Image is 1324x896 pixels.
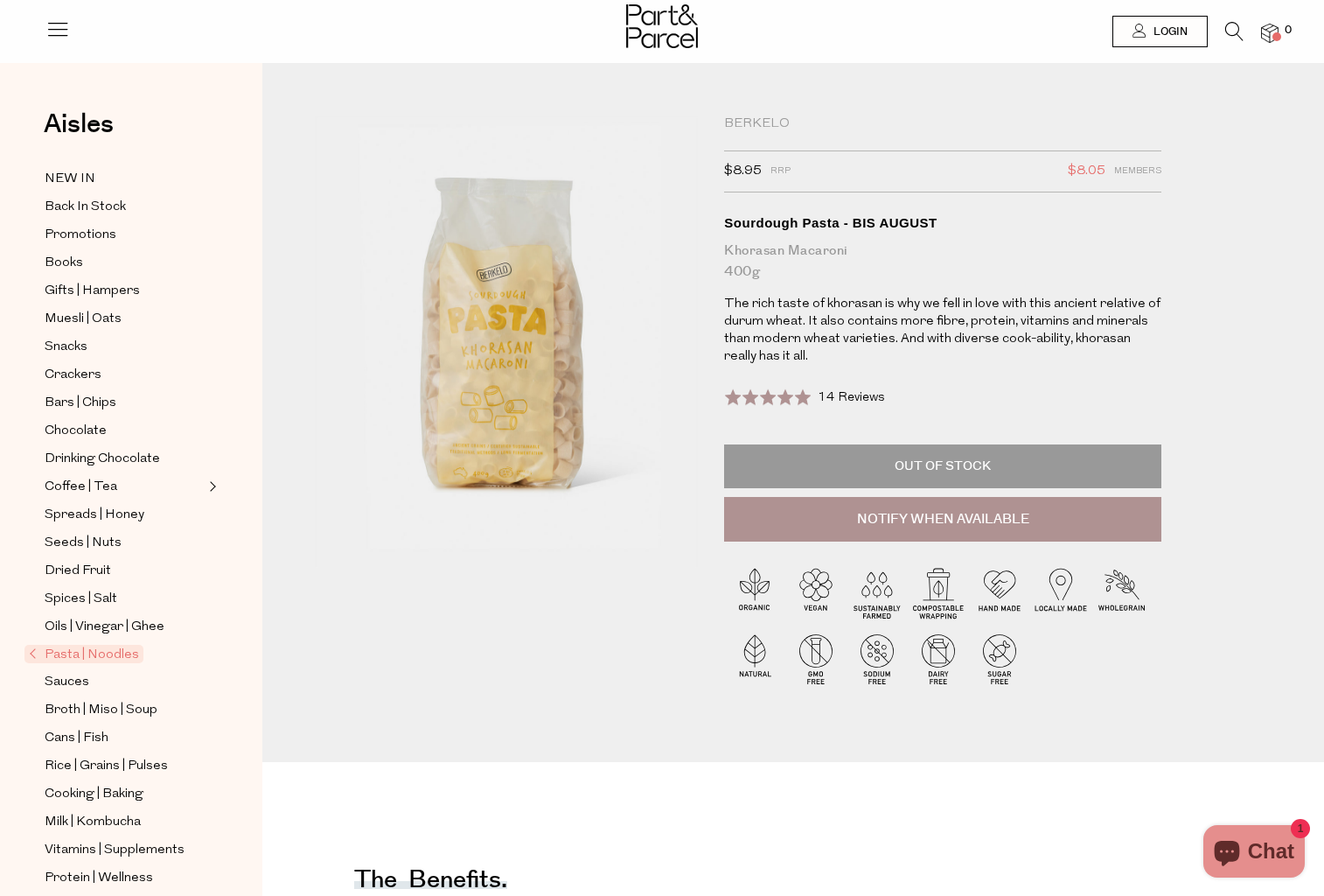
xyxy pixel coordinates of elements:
[45,812,141,833] span: Milk | Kombucha
[24,645,143,663] span: Pasta | Noodles
[45,169,95,190] span: NEW IN
[45,365,101,386] span: Crackers
[1114,160,1161,183] span: Members
[45,196,204,218] a: Back In Stock
[724,160,762,183] span: $8.95
[45,728,108,749] span: Cans | Fish
[45,840,185,861] span: Vitamins | Supplements
[45,281,140,302] span: Gifts | Hampers
[724,562,785,623] img: P_P-ICONS-Live_Bec_V11_Organic.svg
[45,504,204,526] a: Spreads | Honey
[45,309,122,330] span: Muesli | Oats
[45,532,204,554] a: Seeds | Nuts
[45,225,116,246] span: Promotions
[45,533,122,554] span: Seeds | Nuts
[724,444,1161,488] p: Out of Stock
[45,616,204,638] a: Oils | Vinegar | Ghee
[724,628,785,689] img: P_P-ICONS-Live_Bec_V11_Natural.svg
[1112,16,1208,47] a: Login
[45,224,204,246] a: Promotions
[45,672,89,693] span: Sauces
[1261,24,1279,42] a: 0
[45,477,117,498] span: Coffee | Tea
[45,476,204,498] a: Coffee | Tea
[724,214,1161,232] div: Sourdough Pasta - BIS AUGUST
[45,868,153,889] span: Protein | Wellness
[45,364,204,386] a: Crackers
[626,4,698,48] img: Part&Parcel
[29,644,204,665] a: Pasta | Noodles
[45,252,204,274] a: Books
[45,699,204,721] a: Broth | Miso | Soup
[45,561,111,582] span: Dried Fruit
[1091,562,1153,623] img: P_P-ICONS-Live_Bec_V11_Wholegrain.svg
[45,505,144,526] span: Spreads | Honey
[847,562,908,623] img: P_P-ICONS-Live_Bec_V11_Sustainable_Farmed.svg
[45,392,204,414] a: Bars | Chips
[45,421,107,442] span: Chocolate
[45,784,143,805] span: Cooking | Baking
[969,562,1030,623] img: P_P-ICONS-Live_Bec_V11_Handmade.svg
[45,756,168,777] span: Rice | Grains | Pulses
[45,168,204,190] a: NEW IN
[45,671,204,693] a: Sauces
[1280,23,1296,38] span: 0
[45,449,160,470] span: Drinking Chocolate
[770,160,791,183] span: RRP
[785,562,847,623] img: P_P-ICONS-Live_Bec_V11_Vegan.svg
[1030,562,1091,623] img: P_P-ICONS-Live_Bec_V11_Locally_Made_2.svg
[45,420,204,442] a: Chocolate
[45,308,204,330] a: Muesli | Oats
[908,562,969,623] img: P_P-ICONS-Live_Bec_V11_Compostable_Wrapping.svg
[1068,160,1105,183] span: $8.05
[724,296,1161,366] p: The rich taste of khorasan is why we fell in love with this ancient relative of durum wheat. It a...
[45,700,157,721] span: Broth | Miso | Soup
[847,628,908,689] img: P_P-ICONS-Live_Bec_V11_Sodium_Free.svg
[724,115,1161,133] div: Berkelo
[785,628,847,689] img: P_P-ICONS-Live_Bec_V11_GMO_Free.svg
[724,241,1161,283] div: Khorasan Macaroni 400g
[818,391,885,404] span: 14 Reviews
[45,811,204,833] a: Milk | Kombucha
[354,877,507,889] h4: The benefits.
[724,497,1161,542] button: Notify When Available
[45,783,204,805] a: Cooking | Baking
[45,727,204,749] a: Cans | Fish
[45,560,204,582] a: Dried Fruit
[45,197,126,218] span: Back In Stock
[45,589,117,610] span: Spices | Salt
[45,867,204,889] a: Protein | Wellness
[44,105,114,143] span: Aisles
[1149,24,1188,39] span: Login
[45,588,204,610] a: Spices | Salt
[44,111,114,155] a: Aisles
[45,839,204,861] a: Vitamins | Supplements
[969,628,1030,689] img: P_P-ICONS-Live_Bec_V11_Sugar_Free.svg
[908,628,969,689] img: P_P-ICONS-Live_Bec_V11_Dairy_Free.svg
[45,336,204,358] a: Snacks
[205,476,217,497] button: Expand/Collapse Coffee | Tea
[45,617,164,638] span: Oils | Vinegar | Ghee
[45,393,116,414] span: Bars | Chips
[45,280,204,302] a: Gifts | Hampers
[45,253,83,274] span: Books
[1198,825,1310,882] inbox-online-store-chat: Shopify online store chat
[45,337,87,358] span: Snacks
[315,115,698,568] img: Sourdough Pasta - BIS AUGUST
[45,448,204,470] a: Drinking Chocolate
[45,755,204,777] a: Rice | Grains | Pulses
